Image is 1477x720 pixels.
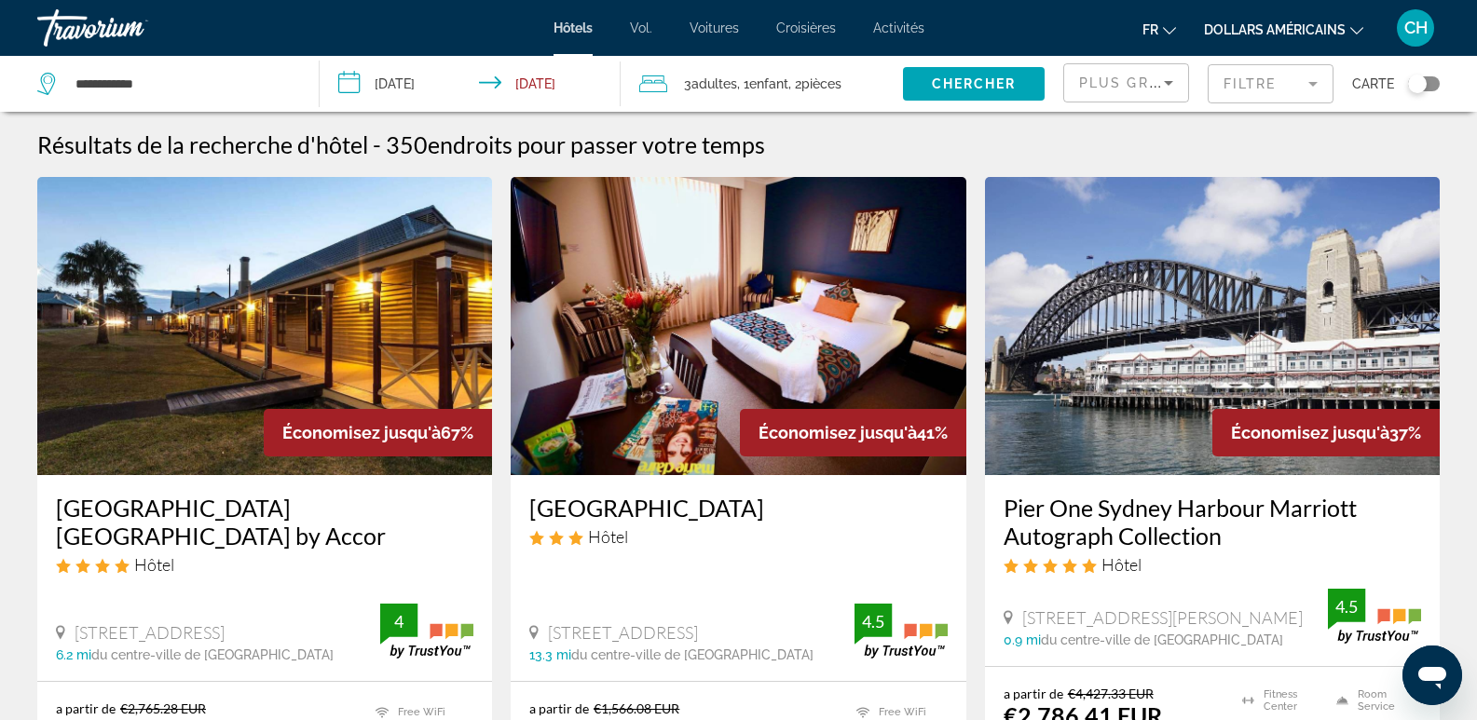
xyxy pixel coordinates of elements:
div: 4 [380,610,417,632]
span: Enfant [749,76,788,91]
img: Hotel image [37,177,492,475]
span: Hôtel [134,554,174,575]
font: CH [1404,18,1428,37]
div: 4.5 [1328,595,1365,618]
div: 4 star Hotel [56,554,473,575]
span: 13.3 mi [529,647,571,662]
div: 5 star Hotel [1004,554,1421,575]
button: Check-in date: Sep 19, 2025 Check-out date: Sep 26, 2025 [320,56,621,112]
span: Plus grandes économies [1079,75,1302,90]
a: Travorium [37,4,224,52]
button: Changer de langue [1142,16,1176,43]
del: €4,427.33 EUR [1068,686,1154,701]
span: Économisez jusqu'à [282,423,441,442]
a: Activités [873,20,924,35]
li: Fitness Center [1233,686,1327,713]
img: Hotel image [985,177,1440,475]
font: dollars américains [1204,22,1346,37]
span: [STREET_ADDRESS][PERSON_NAME] [1022,607,1303,628]
h1: Résultats de la recherche d'hôtel [37,130,368,158]
span: Hôtel [1101,554,1142,575]
button: Filter [1208,63,1333,104]
span: a partir de [56,700,116,716]
span: Hôtel [588,526,628,547]
a: Vol. [630,20,652,35]
button: Travelers: 3 adults, 1 child [621,56,903,112]
div: 41% [740,409,966,456]
mat-select: Sort by [1079,72,1173,94]
span: Chercher [932,76,1017,91]
span: a partir de [529,700,589,716]
div: 3 star Hotel [529,526,947,547]
div: 67% [264,409,492,456]
span: [STREET_ADDRESS] [548,622,698,643]
a: [GEOGRAPHIC_DATA] [529,494,947,522]
span: 0.9 mi [1004,632,1041,647]
button: Changer de devise [1204,16,1363,43]
div: 4.5 [855,610,892,632]
img: Hotel image [511,177,965,475]
span: - [373,130,381,158]
span: a partir de [1004,686,1063,701]
span: Économisez jusqu'à [1231,423,1389,442]
span: du centre-ville de [GEOGRAPHIC_DATA] [571,647,814,662]
iframe: Bouton de lancement de la fenêtre de messagerie [1402,645,1462,705]
a: Voitures [690,20,739,35]
font: fr [1142,22,1158,37]
span: 6.2 mi [56,647,91,662]
img: trustyou-badge.svg [380,604,473,659]
h2: 350 [386,130,765,158]
span: pièces [801,76,841,91]
del: €1,566.08 EUR [594,700,679,716]
span: du centre-ville de [GEOGRAPHIC_DATA] [91,647,334,662]
a: Hôtels [554,20,593,35]
span: , 2 [788,71,841,97]
span: Économisez jusqu'à [759,423,917,442]
a: Pier One Sydney Harbour Marriott Autograph Collection [1004,494,1421,550]
span: Carte [1352,71,1394,97]
span: , 1 [737,71,788,97]
a: [GEOGRAPHIC_DATA] [GEOGRAPHIC_DATA] by Accor [56,494,473,550]
span: [STREET_ADDRESS] [75,622,225,643]
span: Adultes [691,76,737,91]
a: Croisières [776,20,836,35]
button: Chercher [903,67,1045,101]
span: endroits pour passer votre temps [428,130,765,158]
span: du centre-ville de [GEOGRAPHIC_DATA] [1041,632,1283,647]
button: Menu utilisateur [1391,8,1440,48]
button: Toggle map [1394,75,1440,92]
del: €2,765.28 EUR [120,700,206,716]
div: 37% [1212,409,1440,456]
img: trustyou-badge.svg [855,604,948,659]
li: Room Service [1327,686,1421,713]
img: trustyou-badge.svg [1328,589,1421,644]
span: 3 [684,71,737,97]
